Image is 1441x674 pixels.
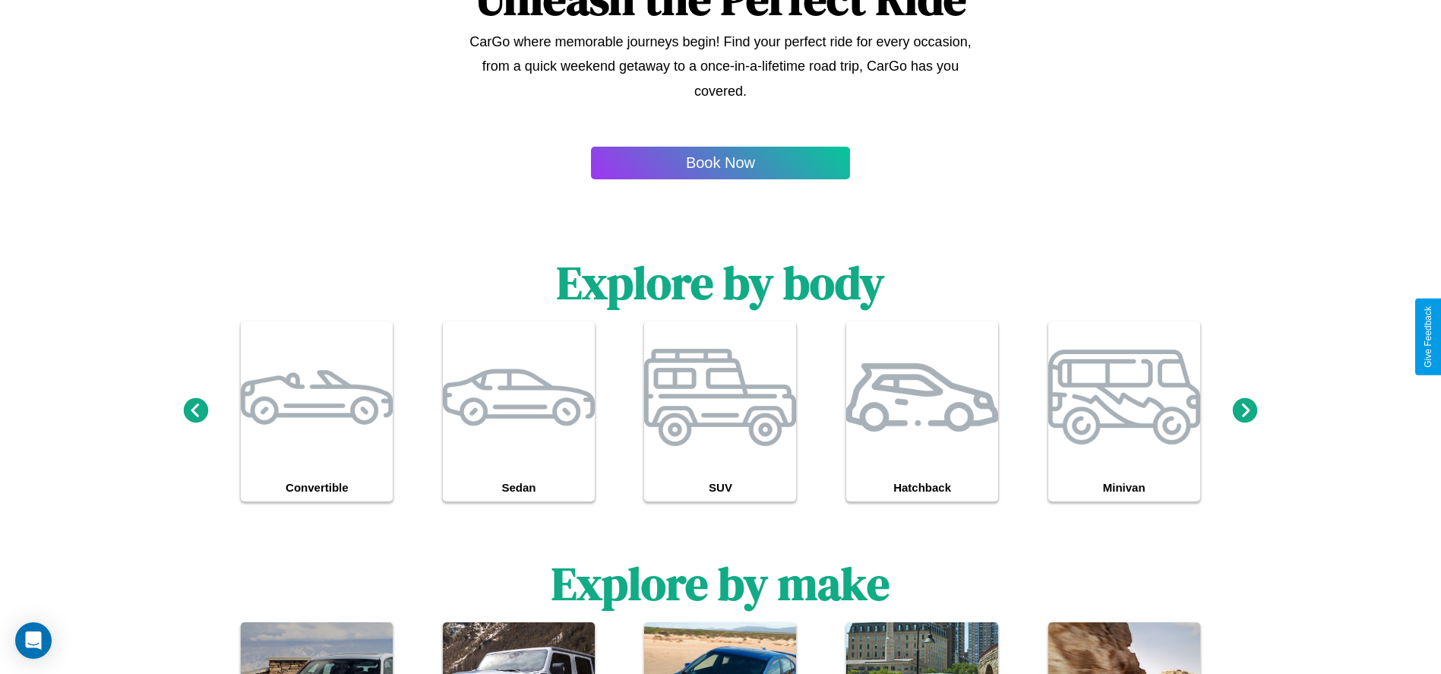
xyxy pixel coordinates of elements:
h4: Sedan [443,473,595,502]
h1: Explore by body [557,252,884,314]
div: Give Feedback [1423,306,1433,368]
button: Book Now [591,147,850,179]
h1: Explore by make [551,552,890,615]
div: Open Intercom Messenger [15,622,52,659]
p: CarGo where memorable journeys begin! Find your perfect ride for every occasion, from a quick wee... [461,30,980,103]
h4: Minivan [1048,473,1200,502]
h4: Convertible [241,473,393,502]
h4: SUV [644,473,796,502]
h4: Hatchback [846,473,998,502]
